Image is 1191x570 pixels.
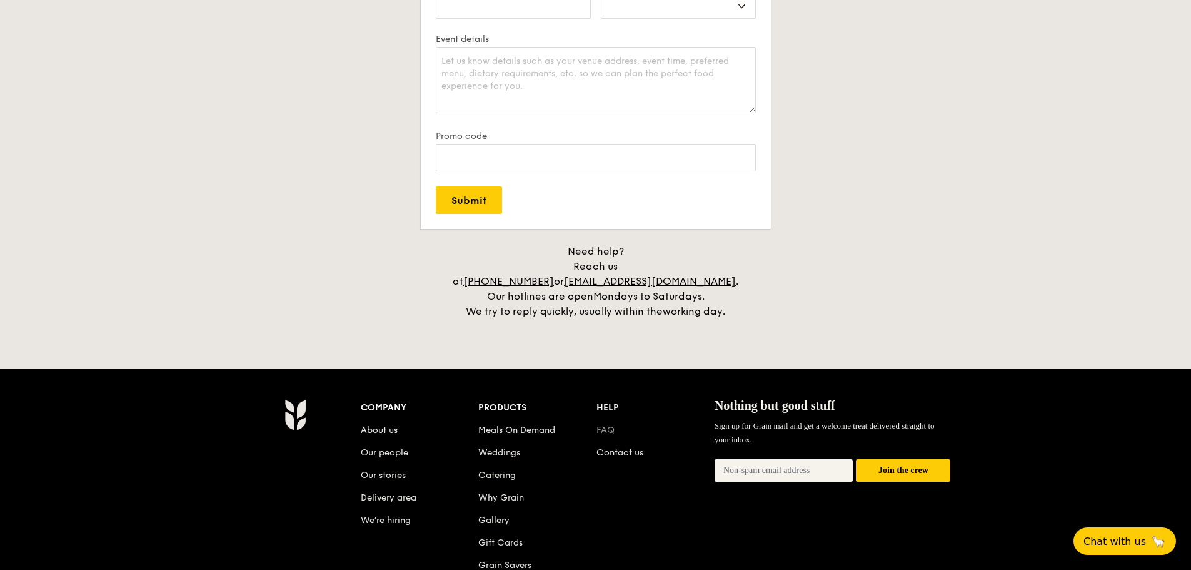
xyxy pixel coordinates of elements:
[1073,527,1176,555] button: Chat with us🦙
[1083,536,1146,547] span: Chat with us
[361,492,416,503] a: Delivery area
[856,459,950,482] button: Join the crew
[593,290,705,302] span: Mondays to Saturdays.
[478,425,555,435] a: Meals On Demand
[436,186,502,214] input: Submit
[284,399,306,430] img: AYc88T3wAAAABJRU5ErkJggg==
[478,447,520,458] a: Weddings
[478,470,516,481] a: Catering
[361,515,411,526] a: We’re hiring
[564,275,736,287] a: [EMAIL_ADDRESS][DOMAIN_NAME]
[440,244,752,319] div: Need help? Reach us at or . Our hotlines are open We try to reply quickly, usually within the
[361,447,408,458] a: Our people
[463,275,554,287] a: [PHONE_NUMBER]
[596,399,715,417] div: Help
[596,425,615,435] a: FAQ
[436,131,756,141] label: Promo code
[715,459,853,482] input: Non-spam email address
[361,399,479,417] div: Company
[663,305,725,317] span: working day.
[436,34,756,44] label: Event details
[1151,534,1166,549] span: 🦙
[361,425,398,435] a: About us
[478,492,524,503] a: Why Grain
[596,447,643,458] a: Contact us
[715,421,935,444] span: Sign up for Grain mail and get a welcome treat delivered straight to your inbox.
[478,515,510,526] a: Gallery
[478,399,596,417] div: Products
[478,537,523,548] a: Gift Cards
[715,399,835,412] span: Nothing but good stuff
[436,47,756,113] textarea: Let us know details such as your venue address, event time, preferred menu, dietary requirements,...
[361,470,406,481] a: Our stories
